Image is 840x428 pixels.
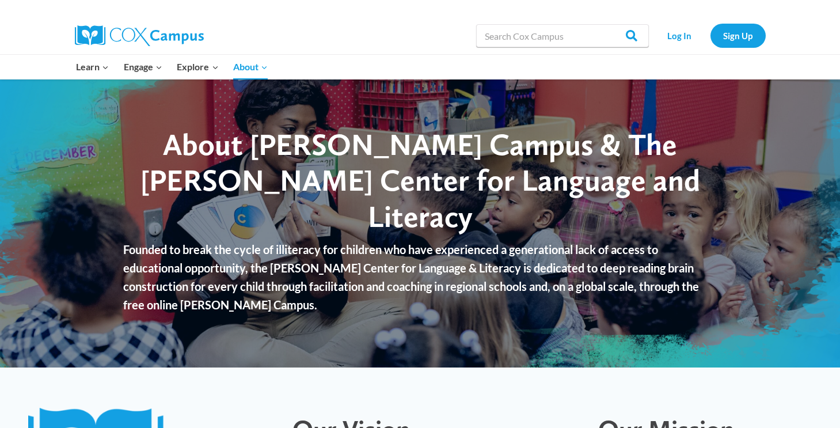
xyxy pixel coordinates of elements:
a: Log In [655,24,705,47]
nav: Secondary Navigation [655,24,766,47]
span: Learn [76,59,109,74]
img: Cox Campus [75,25,204,46]
a: Sign Up [710,24,766,47]
span: About [PERSON_NAME] Campus & The [PERSON_NAME] Center for Language and Literacy [140,126,700,234]
p: Founded to break the cycle of illiteracy for children who have experienced a generational lack of... [123,240,717,314]
input: Search Cox Campus [476,24,649,47]
span: About [233,59,268,74]
span: Explore [177,59,218,74]
nav: Primary Navigation [69,55,275,79]
span: Engage [124,59,162,74]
